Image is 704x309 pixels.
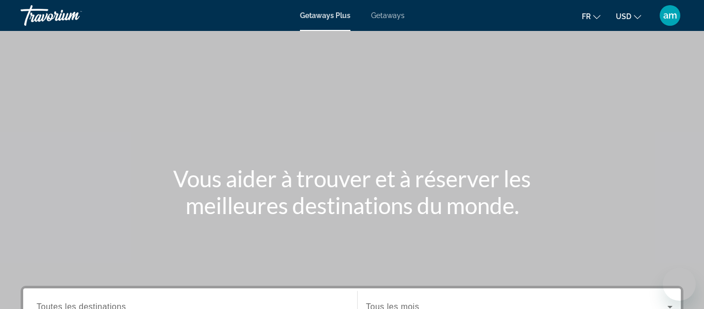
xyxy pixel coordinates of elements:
button: Change currency [616,9,641,24]
a: Travorium [21,2,124,29]
span: fr [582,12,591,21]
h1: Vous aider à trouver et à réserver les meilleures destinations du monde. [159,165,545,219]
iframe: Bouton de lancement de la fenêtre de messagerie [663,268,696,301]
span: USD [616,12,631,21]
button: User Menu [657,5,683,26]
a: Getaways [371,11,405,20]
button: Change language [582,9,600,24]
span: am [663,10,677,21]
a: Getaways Plus [300,11,350,20]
